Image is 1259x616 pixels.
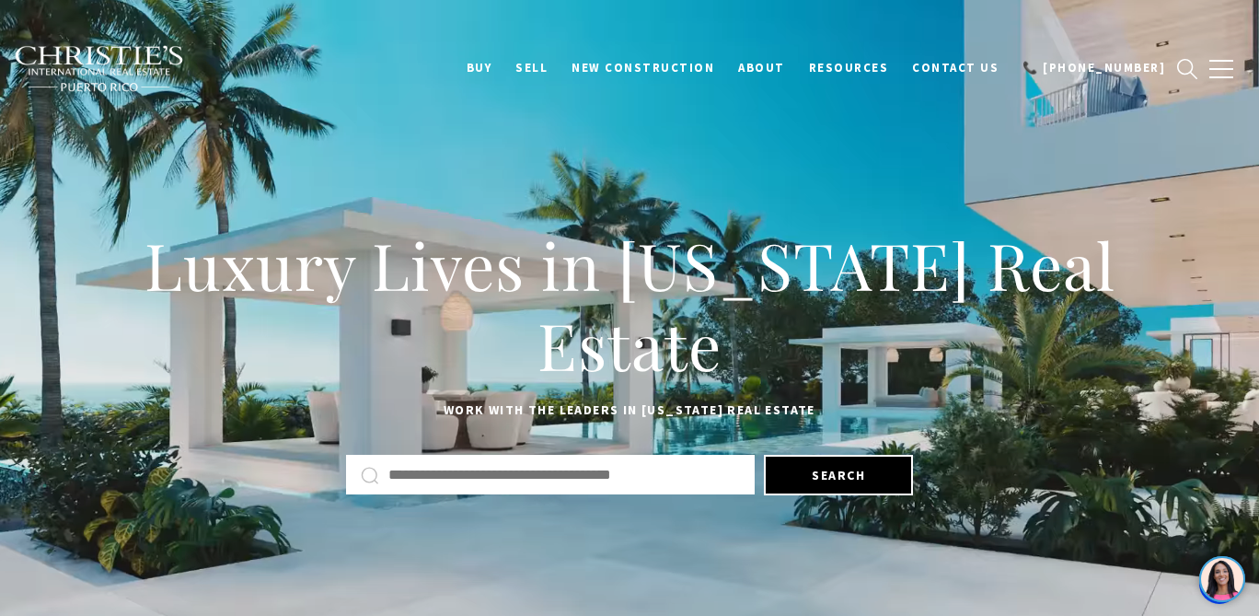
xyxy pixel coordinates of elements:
a: BUY [455,51,504,86]
a: About [726,51,797,86]
a: Resources [797,51,901,86]
a: SELL [503,51,560,86]
a: call 9393373000 [1011,51,1177,86]
a: New Construction [560,51,726,86]
img: Christie's International Real Estate black text logo [14,45,185,93]
input: Search by Address, City, or Neighborhood [388,463,740,487]
span: Contact Us [912,60,999,76]
span: New Construction [572,60,714,76]
img: be3d4b55-7850-4bcb-9297-a2f9cd376e78.png [11,11,53,53]
button: Search [764,455,913,495]
h1: Luxury Lives in [US_STATE] Real Estate [46,225,1213,386]
p: Work with the leaders in [US_STATE] Real Estate [46,400,1213,422]
span: 📞 [PHONE_NUMBER] [1022,60,1165,76]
